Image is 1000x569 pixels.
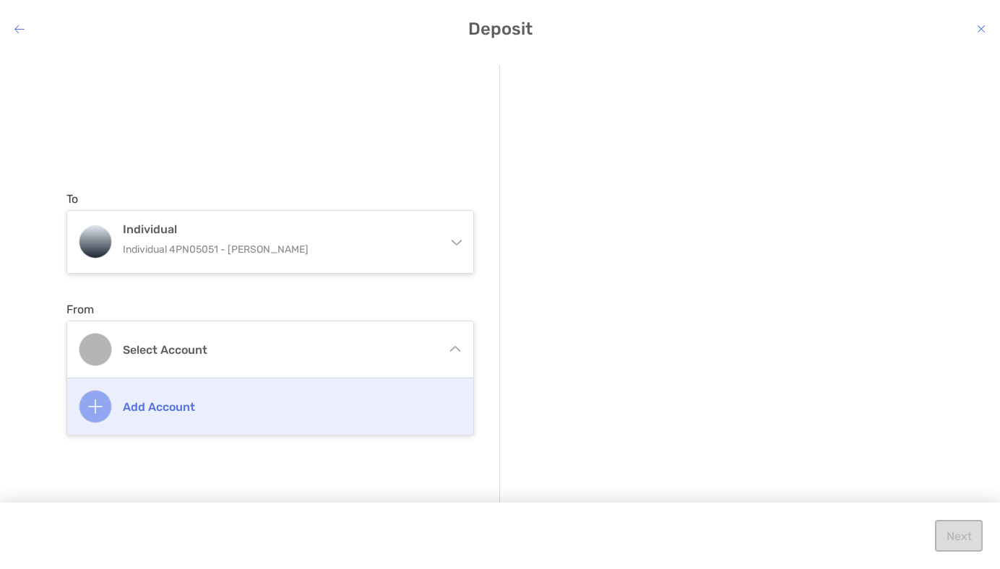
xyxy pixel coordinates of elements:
[79,226,111,258] img: Individual
[123,343,435,357] h4: Select account
[123,400,449,414] h4: Add account
[123,222,435,236] h4: Individual
[66,192,78,206] label: To
[88,399,103,414] img: Add account
[66,303,94,316] label: From
[123,240,435,259] p: Individual 4PN05051 - [PERSON_NAME]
